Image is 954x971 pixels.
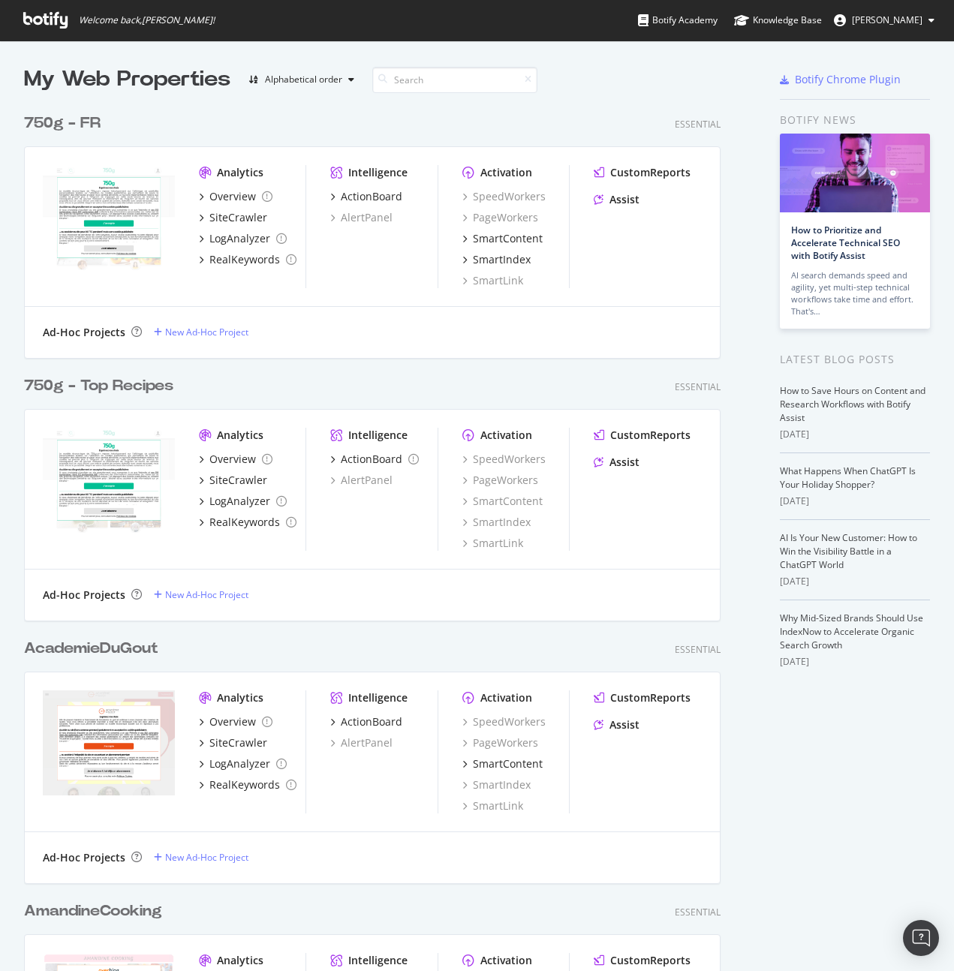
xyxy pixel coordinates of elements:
a: LogAnalyzer [199,231,287,246]
div: Activation [480,953,532,968]
div: AcademieDuGout [24,638,158,660]
span: Mickaël DELTEIL [852,14,922,26]
a: LogAnalyzer [199,756,287,771]
a: SiteCrawler [199,210,267,225]
div: ActionBoard [341,714,402,729]
div: Open Intercom Messenger [903,920,939,956]
div: SmartContent [473,756,543,771]
div: AI search demands speed and agility, yet multi-step technical workflows take time and effort. Tha... [791,269,919,317]
a: SmartIndex [462,515,531,530]
a: Assist [594,192,640,207]
div: SiteCrawler [209,210,267,225]
div: New Ad-Hoc Project [165,588,248,601]
a: Overview [199,189,272,204]
div: New Ad-Hoc Project [165,851,248,864]
div: PageWorkers [462,735,538,750]
div: [DATE] [780,575,930,588]
img: www.750g.com [43,165,175,270]
a: SmartIndex [462,252,531,267]
a: SmartLink [462,273,523,288]
a: How to Prioritize and Accelerate Technical SEO with Botify Assist [791,224,900,262]
div: Ad-Hoc Projects [43,588,125,603]
a: Overview [199,714,272,729]
a: Overview [199,452,272,467]
a: What Happens When ChatGPT Is Your Holiday Shopper? [780,464,916,491]
div: SpeedWorkers [462,452,546,467]
a: Assist [594,455,640,470]
a: SmartLink [462,798,523,813]
div: Activation [480,428,532,443]
div: Assist [609,455,640,470]
div: Intelligence [348,165,408,180]
div: PageWorkers [462,473,538,488]
span: Welcome back, [PERSON_NAME] ! [79,14,215,26]
div: Knowledge Base [734,13,822,28]
a: Assist [594,717,640,732]
a: ActionBoard [330,189,402,204]
a: CustomReports [594,690,691,705]
div: Intelligence [348,428,408,443]
div: Essential [675,118,721,131]
a: ActionBoard [330,452,419,467]
img: How to Prioritize and Accelerate Technical SEO with Botify Assist [780,134,930,212]
div: RealKeywords [209,515,280,530]
a: SpeedWorkers [462,714,546,729]
a: AmandineCooking [24,900,168,922]
a: AlertPanel [330,210,393,225]
div: 750g - Top Recipes [24,375,173,397]
a: How to Save Hours on Content and Research Workflows with Botify Assist [780,384,925,424]
a: AlertPanel [330,473,393,488]
div: Botify Academy [638,13,718,28]
a: 750g - FR [24,113,107,134]
div: Analytics [217,165,263,180]
a: New Ad-Hoc Project [154,588,248,601]
div: Analytics [217,953,263,968]
a: SmartContent [462,494,543,509]
div: LogAnalyzer [209,756,270,771]
a: ActionBoard [330,714,402,729]
div: Latest Blog Posts [780,351,930,368]
a: CustomReports [594,953,691,968]
div: LogAnalyzer [209,231,270,246]
div: [DATE] [780,495,930,508]
a: AI Is Your New Customer: How to Win the Visibility Battle in a ChatGPT World [780,531,917,571]
div: Overview [209,189,256,204]
div: Intelligence [348,690,408,705]
a: Why Mid-Sized Brands Should Use IndexNow to Accelerate Organic Search Growth [780,612,923,651]
a: SmartContent [462,231,543,246]
a: 750g - Top Recipes [24,375,179,397]
div: Essential [675,906,721,918]
a: Botify Chrome Plugin [780,72,901,87]
div: CustomReports [610,165,691,180]
a: SpeedWorkers [462,189,546,204]
a: RealKeywords [199,515,296,530]
div: RealKeywords [209,777,280,792]
div: ActionBoard [341,452,402,467]
div: New Ad-Hoc Project [165,326,248,338]
div: Essential [675,643,721,656]
div: CustomReports [610,953,691,968]
div: My Web Properties [24,65,230,95]
a: SiteCrawler [199,473,267,488]
a: AlertPanel [330,735,393,750]
button: [PERSON_NAME] [822,8,946,32]
div: 750g - FR [24,113,101,134]
a: New Ad-Hoc Project [154,851,248,864]
img: 750g-TopRecipes.com [43,428,175,533]
div: Botify news [780,112,930,128]
div: CustomReports [610,428,691,443]
div: [DATE] [780,655,930,669]
a: SmartLink [462,536,523,551]
a: RealKeywords [199,252,296,267]
div: LogAnalyzer [209,494,270,509]
div: Essential [675,380,721,393]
